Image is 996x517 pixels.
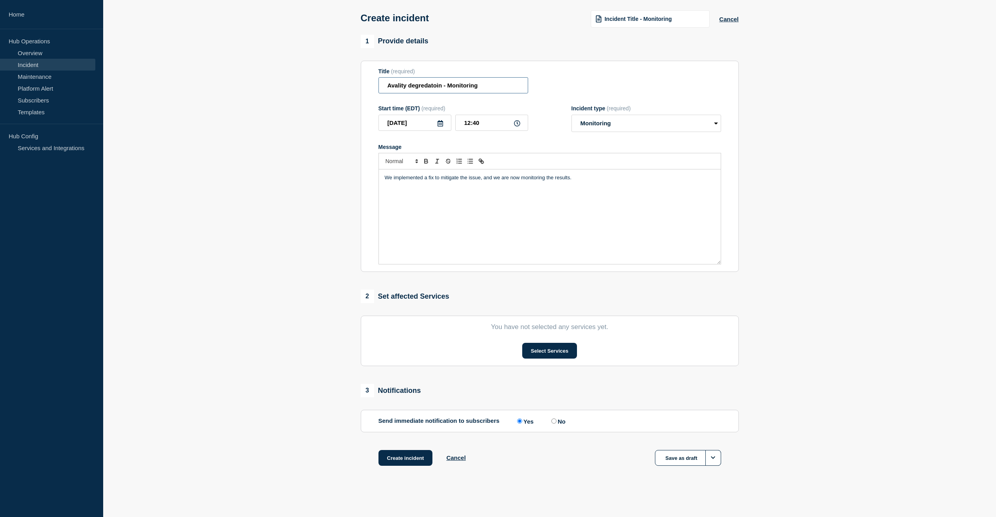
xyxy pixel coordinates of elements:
[549,417,566,425] label: No
[446,454,466,461] button: Cancel
[379,169,721,264] div: Message
[476,156,487,166] button: Toggle link
[515,417,534,425] label: Yes
[571,105,721,112] div: Incident type
[361,384,374,397] span: 3
[361,35,374,48] span: 1
[361,290,374,303] span: 2
[443,156,454,166] button: Toggle strikethrough text
[421,105,445,112] span: (required)
[454,156,465,166] button: Toggle ordered list
[705,450,721,466] button: Options
[571,115,721,132] select: Incident type
[385,174,715,181] p: We implemented a fix to mitigate the issue, and we are now monitoring the results.
[378,144,721,150] div: Message
[378,450,433,466] button: Create incident
[378,77,528,93] input: Title
[378,417,500,425] p: Send immediate notification to subscribers
[382,156,421,166] span: Font size
[551,418,556,424] input: No
[465,156,476,166] button: Toggle bulleted list
[421,156,432,166] button: Toggle bold text
[361,290,449,303] div: Set affected Services
[378,105,528,112] div: Start time (EDT)
[517,418,522,424] input: Yes
[596,15,601,22] img: template icon
[378,323,721,331] p: You have not selected any services yet.
[378,68,528,74] div: Title
[432,156,443,166] button: Toggle italic text
[719,16,738,22] button: Cancel
[605,16,672,22] span: Incident Title - Monitoring
[361,35,428,48] div: Provide details
[361,384,421,397] div: Notifications
[522,343,577,359] button: Select Services
[607,105,631,112] span: (required)
[378,417,721,425] div: Send immediate notification to subscribers
[655,450,721,466] button: Save as draft
[391,68,415,74] span: (required)
[455,115,528,131] input: HH:MM
[378,115,451,131] input: YYYY-MM-DD
[361,13,429,24] h1: Create incident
